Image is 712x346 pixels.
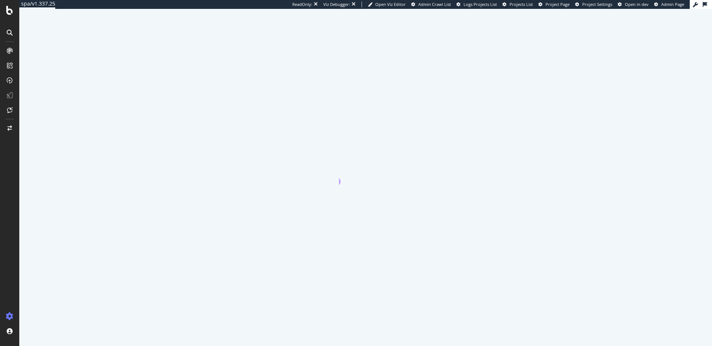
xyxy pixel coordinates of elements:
[654,1,684,7] a: Admin Page
[545,1,570,7] span: Project Page
[292,1,312,7] div: ReadOnly:
[510,1,533,7] span: Projects List
[368,1,406,7] a: Open Viz Editor
[339,158,392,185] div: animation
[464,1,497,7] span: Logs Projects List
[661,1,684,7] span: Admin Page
[418,1,451,7] span: Admin Crawl List
[456,1,497,7] a: Logs Projects List
[502,1,533,7] a: Projects List
[375,1,406,7] span: Open Viz Editor
[582,1,612,7] span: Project Settings
[575,1,612,7] a: Project Settings
[323,1,350,7] div: Viz Debugger:
[618,1,649,7] a: Open in dev
[411,1,451,7] a: Admin Crawl List
[538,1,570,7] a: Project Page
[625,1,649,7] span: Open in dev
